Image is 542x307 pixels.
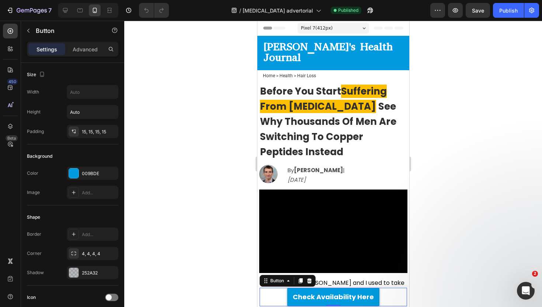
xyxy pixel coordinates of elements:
div: 450 [7,79,18,85]
span: 2 [532,271,538,277]
div: Shape [27,214,40,221]
div: 4, 4, 4, 4 [82,250,117,257]
div: Add... [82,231,117,238]
span: Hi, my name is [PERSON_NAME] and I used to take my hair for granted — [3,258,147,288]
span: Check Availability Here [35,272,117,281]
div: Padding [27,128,44,135]
div: 15, 15, 15, 15 [82,129,117,135]
div: Border [27,231,41,238]
input: Auto [67,85,118,99]
input: Auto [67,105,118,119]
button: Publish [493,3,524,18]
span: Published [338,7,358,14]
p: Settings [37,45,57,53]
span: Save [472,7,484,14]
div: Button [11,257,28,263]
div: Publish [499,7,518,14]
div: Height [27,109,41,115]
span: [MEDICAL_DATA] advertorial [243,7,313,14]
div: Icon [27,294,36,301]
div: Width [27,89,39,95]
p: Advanced [73,45,98,53]
span: / [239,7,241,14]
p: 7 [48,6,52,15]
div: Size [27,70,46,80]
p: Button [36,26,98,35]
iframe: Design area [257,21,409,307]
div: Color [27,170,38,177]
div: Background [27,153,52,160]
div: Corner [27,250,42,257]
a: Check Availability Here [30,267,122,286]
div: 252A32 [82,270,117,276]
div: Beta [6,135,18,141]
iframe: Intercom live chat [517,282,535,300]
div: Image [27,189,40,196]
button: Save [466,3,490,18]
button: 7 [3,3,55,18]
div: Shadow [27,269,44,276]
div: Undo/Redo [139,3,169,18]
div: Add... [82,190,117,196]
div: 009BDE [82,170,117,177]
